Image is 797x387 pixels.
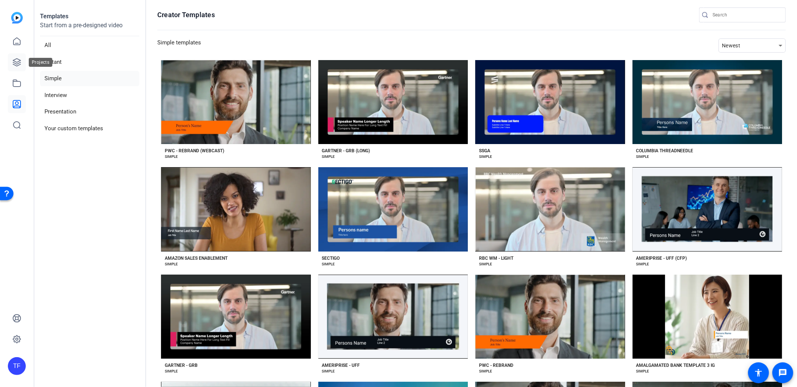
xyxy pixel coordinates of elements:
p: Start from a pre-designed video [40,21,139,36]
button: Template image [161,275,311,359]
div: RBC WM - LIGHT [479,255,513,261]
img: blue-gradient.svg [11,12,23,24]
li: Instant [40,54,139,70]
input: Search [713,10,780,19]
div: SIMPLE [322,154,335,160]
div: SSGA [479,148,490,154]
li: Your custom templates [40,121,139,136]
mat-icon: accessibility [754,368,763,377]
div: AMALGAMATED BANK TEMPLATE 3 IG [636,362,715,368]
button: Template image [475,167,625,251]
div: SIMPLE [479,261,492,267]
strong: Templates [40,13,68,20]
div: GARTNER - GRB [165,362,198,368]
div: TF [8,357,26,375]
div: AMAZON SALES ENABLEMENT [165,255,228,261]
mat-icon: message [778,368,787,377]
div: SIMPLE [636,154,649,160]
button: Template image [318,275,468,359]
div: PWC - REBRAND (WEBCAST) [165,148,224,154]
div: SECTIGO [322,255,340,261]
span: Newest [722,43,741,49]
div: GARTNER - GRB (LONG) [322,148,370,154]
button: Template image [161,60,311,144]
button: Template image [318,167,468,251]
div: PWC - REBRAND [479,362,513,368]
button: Template image [161,167,311,251]
button: Template image [475,275,625,359]
li: All [40,38,139,53]
div: SIMPLE [165,154,178,160]
div: SIMPLE [165,261,178,267]
div: SIMPLE [322,368,335,374]
div: SIMPLE [636,261,649,267]
div: SIMPLE [636,368,649,374]
li: Simple [40,71,139,86]
button: Template image [633,60,782,144]
div: COLUMBIA THREADNEEDLE [636,148,693,154]
h3: Simple templates [157,38,201,53]
div: AMERIPRISE - UFF [322,362,360,368]
li: Interview [40,88,139,103]
button: Template image [633,167,782,251]
button: Template image [475,60,625,144]
div: AMERIPRISE - UFF (CFP) [636,255,687,261]
div: SIMPLE [322,261,335,267]
button: Template image [633,275,782,359]
div: Projects [29,58,52,67]
div: SIMPLE [479,154,492,160]
button: Template image [318,60,468,144]
div: SIMPLE [479,368,492,374]
h1: Creator Templates [157,10,215,19]
div: SIMPLE [165,368,178,374]
li: Presentation [40,104,139,119]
